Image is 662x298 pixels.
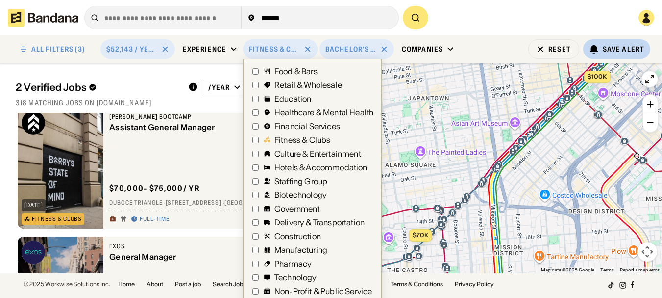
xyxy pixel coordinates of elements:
div: Government [274,205,320,213]
img: EXOS logo [22,241,45,264]
div: Non-Profit & Public Service [274,287,372,295]
div: Manufacturing [274,246,327,254]
span: Map data ©2025 Google [541,267,594,272]
a: Terms & Conditions [391,281,443,287]
div: [DATE] [24,202,43,208]
div: EXOS [109,243,281,250]
div: Save Alert [603,45,644,54]
div: Full-time [140,216,170,223]
div: Staffing Group [274,177,327,185]
button: Map camera controls [637,242,657,262]
span: $70k [413,231,428,239]
div: [PERSON_NAME] Bootcamp [109,113,281,121]
a: About [147,281,163,287]
a: Post a job [175,281,201,287]
div: Retail & Wholesale [274,81,342,89]
div: grid [16,113,316,273]
div: Construction [274,232,321,240]
div: Companies [402,45,443,54]
a: Search Jobs [213,281,246,287]
div: Experience [183,45,226,54]
div: Reset [548,46,571,53]
div: $52,143 / year [106,45,157,54]
div: Assistant General Manager [109,123,281,132]
a: Terms (opens in new tab) [600,267,614,272]
div: © 2025 Workwise Solutions Inc. [24,281,110,287]
div: Culture & Entertainment [274,150,361,158]
span: $100k [588,73,607,80]
div: Technology [274,273,317,281]
div: Fitness & Clubs [274,136,330,144]
img: Barry's Bootcamp logo [22,111,45,135]
div: ALL FILTERS (3) [31,46,85,53]
div: Financial Services [274,122,340,130]
div: 2 Verified Jobs [16,81,180,93]
div: $ 70,000 - $75,000 / yr [109,183,200,193]
div: Healthcare & Mental Health [274,108,373,116]
div: General Manager [109,252,281,262]
a: Home [118,281,135,287]
div: Fitness & Clubs [249,45,300,54]
div: Bachelor's Degree [325,45,376,54]
div: Delivery & Transportation [274,218,365,226]
img: Bandana logotype [8,9,78,27]
div: Pharmacy [274,260,312,268]
a: Privacy Policy [455,281,494,287]
div: Education [274,95,311,103]
div: /year [208,83,230,92]
div: Biotechnology [274,191,327,199]
a: Report a map error [620,267,659,272]
div: Hotels & Accommodation [274,163,368,171]
div: Duboce Triangle · [STREET_ADDRESS] · [GEOGRAPHIC_DATA] [109,199,298,207]
div: 318 matching jobs on [DOMAIN_NAME] [16,98,316,107]
div: Fitness & Clubs [32,216,82,222]
div: Food & Bars [274,67,318,75]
